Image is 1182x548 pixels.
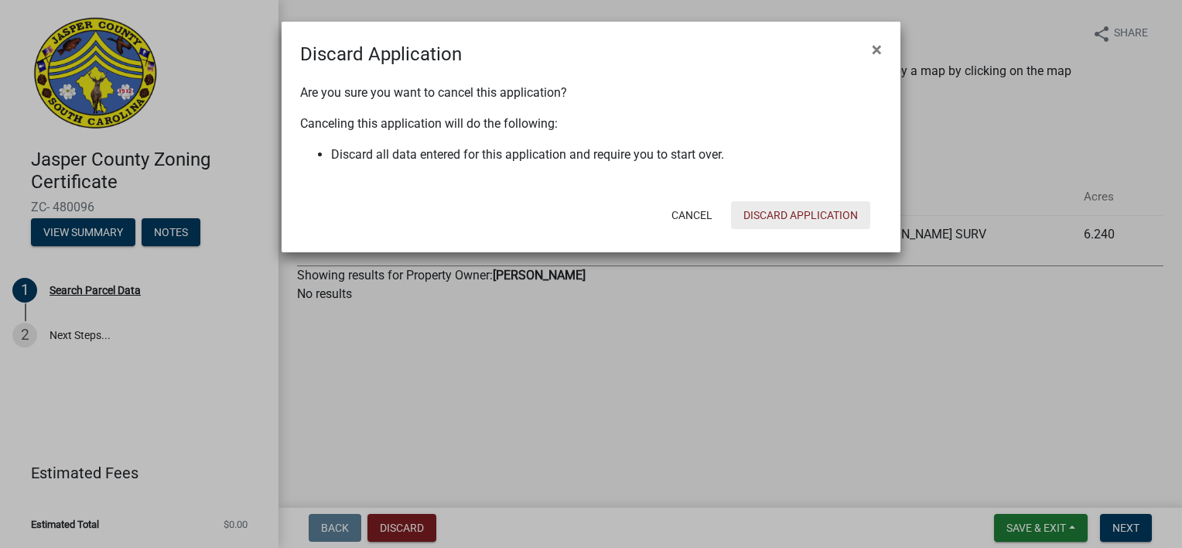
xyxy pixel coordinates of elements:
[300,115,882,133] p: Canceling this application will do the following:
[872,39,882,60] span: ×
[859,28,894,71] button: Close
[731,201,870,229] button: Discard Application
[300,40,462,68] h4: Discard Application
[659,201,725,229] button: Cancel
[331,146,882,164] li: Discard all data entered for this application and require you to start over.
[300,84,882,102] p: Are you sure you want to cancel this application?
